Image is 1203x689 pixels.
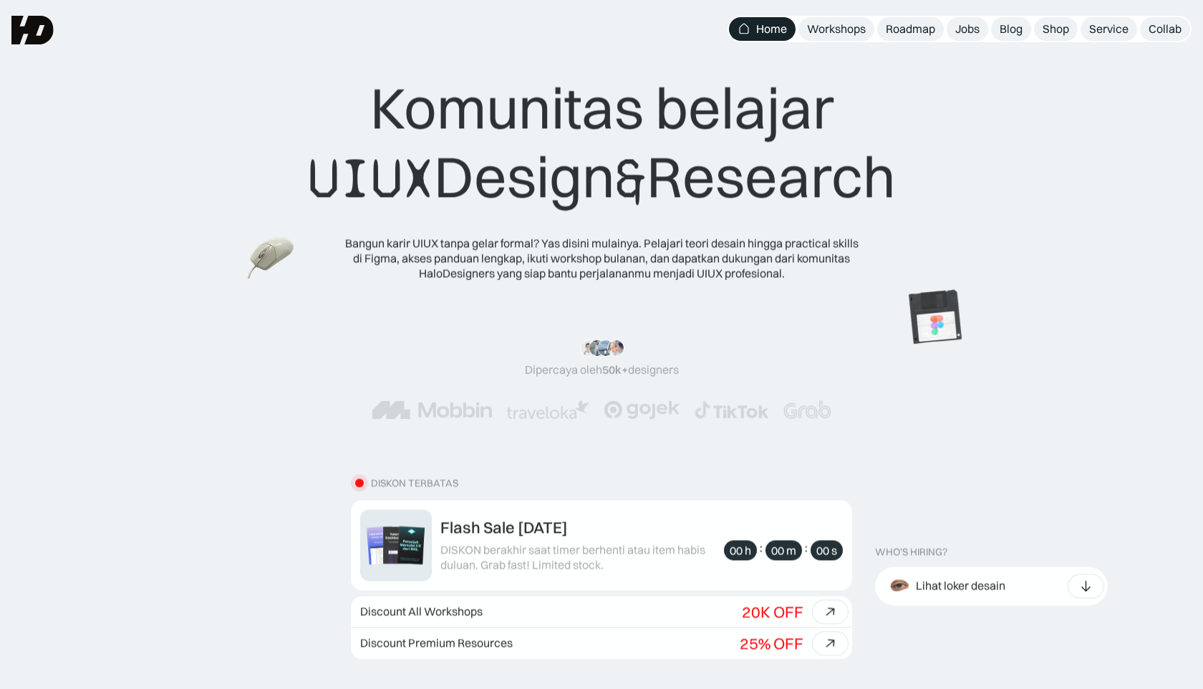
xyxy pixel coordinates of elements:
[742,602,803,621] div: 20K OFF
[440,519,568,537] div: Flash Sale [DATE]
[371,477,458,489] div: diskon terbatas
[1149,21,1182,37] div: Collab
[730,543,751,558] div: 00 h
[440,543,717,573] div: DISKON berakhir saat timer berhenti atau item habis duluan. Grab fast! Limited stock.
[1081,17,1137,41] a: Service
[360,637,513,650] div: Discount Premium Resources
[1089,21,1129,37] div: Service
[798,17,874,41] a: Workshops
[916,579,1005,594] div: Lihat loker desain
[771,543,796,558] div: 00 m
[805,540,808,555] div: :
[756,21,787,37] div: Home
[351,597,852,628] a: Discount All Workshops20K OFF
[615,144,647,213] span: &
[360,605,483,619] div: Discount All Workshops
[816,543,837,558] div: 00 s
[1034,17,1078,41] a: Shop
[875,546,947,559] div: WHO’S HIRING?
[1000,21,1023,37] div: Blog
[729,17,796,41] a: Home
[740,634,803,652] div: 25% OFF
[351,628,852,660] a: Discount Premium Resources25% OFF
[991,17,1031,41] a: Blog
[760,540,763,555] div: :
[308,73,896,213] div: Komunitas belajar Design Research
[877,17,944,41] a: Roadmap
[602,362,628,377] span: 50k+
[525,362,679,377] div: Dipercaya oleh designers
[807,21,866,37] div: Workshops
[1043,21,1069,37] div: Shop
[955,21,980,37] div: Jobs
[886,21,935,37] div: Roadmap
[947,17,988,41] a: Jobs
[308,144,434,213] span: UIUX
[344,236,859,280] div: Bangun karir UIUX tanpa gelar formal? Yas disini mulainya. Pelajari teori desain hingga practical...
[1140,17,1190,41] a: Collab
